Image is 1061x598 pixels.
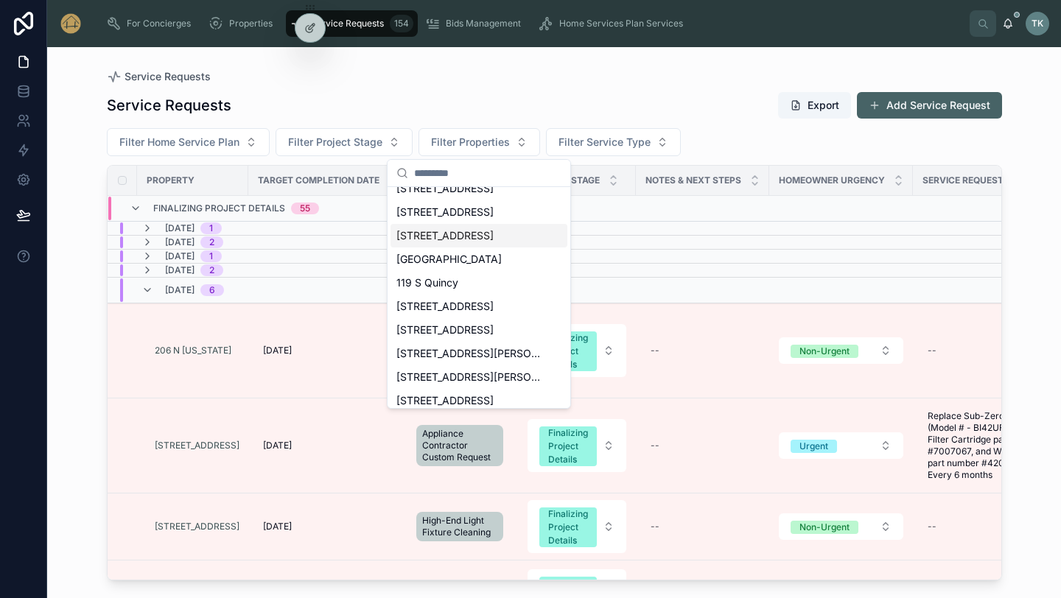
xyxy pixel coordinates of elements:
[276,128,413,156] button: Select Button
[396,205,494,219] span: [STREET_ADDRESS]
[419,128,540,156] button: Select Button
[422,428,497,463] span: Appliance Contractor Custom Request
[388,187,570,408] div: Suggestions
[209,264,214,276] div: 2
[778,92,851,119] button: Export
[778,432,904,460] a: Select Button
[396,346,544,361] span: [STREET_ADDRESS][PERSON_NAME]
[258,175,379,186] span: Target Completion Date
[209,236,214,248] div: 2
[928,410,1056,481] span: Replace Sub-Zero Fridge (Model # - BI42UFDID/0) Air Filter Cartridge part #7007067, and Water Fil...
[300,203,310,214] div: 55
[651,345,659,356] div: --
[422,515,497,538] span: High-End Light Fixture Cleaning
[153,203,285,214] span: Finalizing Project Details
[799,521,850,534] div: Non-Urgent
[799,440,828,453] div: Urgent
[209,222,213,234] div: 1
[799,345,850,358] div: Non-Urgent
[416,509,509,544] a: High-End Light Fixture Cleaning
[651,440,659,451] div: --
[431,135,510,149] span: Filter Properties
[396,252,502,267] span: [GEOGRAPHIC_DATA]
[779,337,903,364] button: Select Button
[263,521,292,532] span: [DATE]
[527,323,627,378] a: Select Button
[102,10,201,37] a: For Concierges
[155,345,239,356] a: 206 N [US_STATE]
[94,7,970,40] div: scrollable content
[165,236,195,248] span: [DATE]
[155,521,239,532] a: [STREET_ADDRESS]
[155,440,239,451] a: [STREET_ADDRESS]
[527,418,627,473] a: Select Button
[928,345,936,356] div: --
[147,175,195,186] span: Property
[229,18,273,29] span: Properties
[396,299,494,314] span: [STREET_ADDRESS]
[165,250,195,262] span: [DATE]
[778,513,904,541] a: Select Button
[857,92,1002,119] button: Add Service Request
[165,222,195,234] span: [DATE]
[1032,18,1043,29] span: TK
[396,181,494,196] span: [STREET_ADDRESS]
[779,175,885,186] span: Homeowner Urgency
[119,135,239,149] span: Filter Home Service Plan
[534,10,693,37] a: Home Services Plan Services
[286,10,418,37] a: Service Requests154
[416,422,509,469] a: Appliance Contractor Custom Request
[559,18,683,29] span: Home Services Plan Services
[165,284,195,296] span: [DATE]
[546,128,681,156] button: Select Button
[107,128,270,156] button: Select Button
[165,264,195,276] span: [DATE]
[928,521,936,532] div: --
[421,10,531,37] a: Bids Management
[390,15,413,32] div: 154
[288,135,382,149] span: Filter Project Stage
[645,434,760,457] a: --
[396,228,494,243] span: [STREET_ADDRESS]
[645,339,760,362] a: --
[107,95,231,116] h1: Service Requests
[107,69,211,84] a: Service Requests
[155,345,231,356] a: 206 N [US_STATE]
[257,339,399,362] a: [DATE]
[396,393,494,408] span: [STREET_ADDRESS]
[548,507,588,547] div: Finalizing Project Details
[446,18,521,29] span: Bids Management
[778,337,904,365] a: Select Button
[257,434,399,457] a: [DATE]
[645,175,741,186] span: Notes & Next Steps
[396,323,494,337] span: [STREET_ADDRESS]
[396,370,544,384] span: [STREET_ADDRESS][PERSON_NAME]
[209,284,215,296] div: 6
[528,324,626,377] button: Select Button
[127,18,191,29] span: For Concierges
[779,432,903,459] button: Select Button
[209,250,213,262] div: 1
[396,275,458,290] span: 119 S Quincy
[528,500,626,553] button: Select Button
[528,419,626,472] button: Select Button
[59,12,83,35] img: App logo
[125,69,211,84] span: Service Requests
[311,18,384,29] span: Service Requests
[779,513,903,540] button: Select Button
[651,521,659,532] div: --
[922,175,1043,186] span: Service Request Details
[645,515,760,538] a: --
[263,345,292,356] span: [DATE]
[257,515,399,538] a: [DATE]
[527,499,627,554] a: Select Button
[263,440,292,451] span: [DATE]
[558,135,651,149] span: Filter Service Type
[204,10,283,37] a: Properties
[548,426,588,466] div: Finalizing Project Details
